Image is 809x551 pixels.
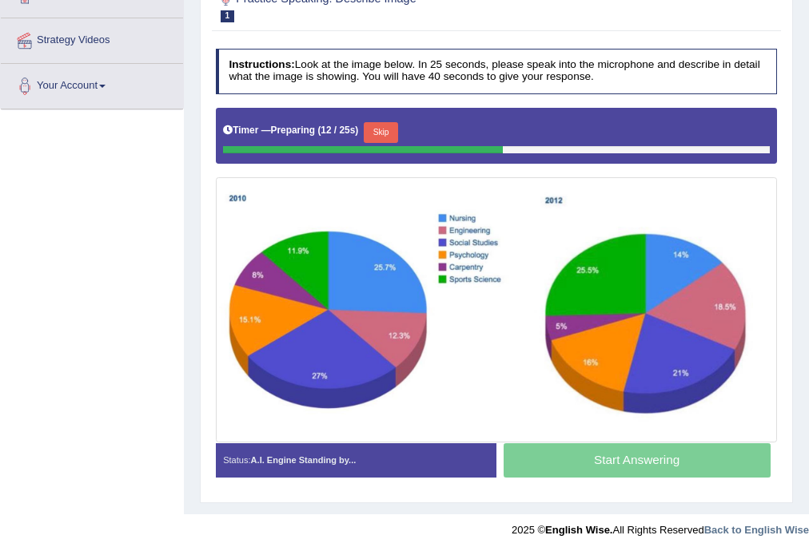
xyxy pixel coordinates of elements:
a: Strategy Videos [1,18,183,58]
button: Skip [364,122,398,143]
b: 12 / 25s [321,125,355,136]
span: 1 [221,10,235,22]
div: Status: [216,443,496,478]
strong: English Wise. [545,524,612,536]
b: ( [317,125,321,136]
b: Instructions: [229,58,294,70]
a: Back to English Wise [704,524,809,536]
a: Your Account [1,64,183,104]
b: Preparing [271,125,316,136]
b: ) [355,125,358,136]
h5: Timer — [223,125,358,136]
div: 2025 © All Rights Reserved [512,514,809,537]
h4: Look at the image below. In 25 seconds, please speak into the microphone and describe in detail w... [216,49,778,94]
strong: A.I. Engine Standing by... [251,455,357,465]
